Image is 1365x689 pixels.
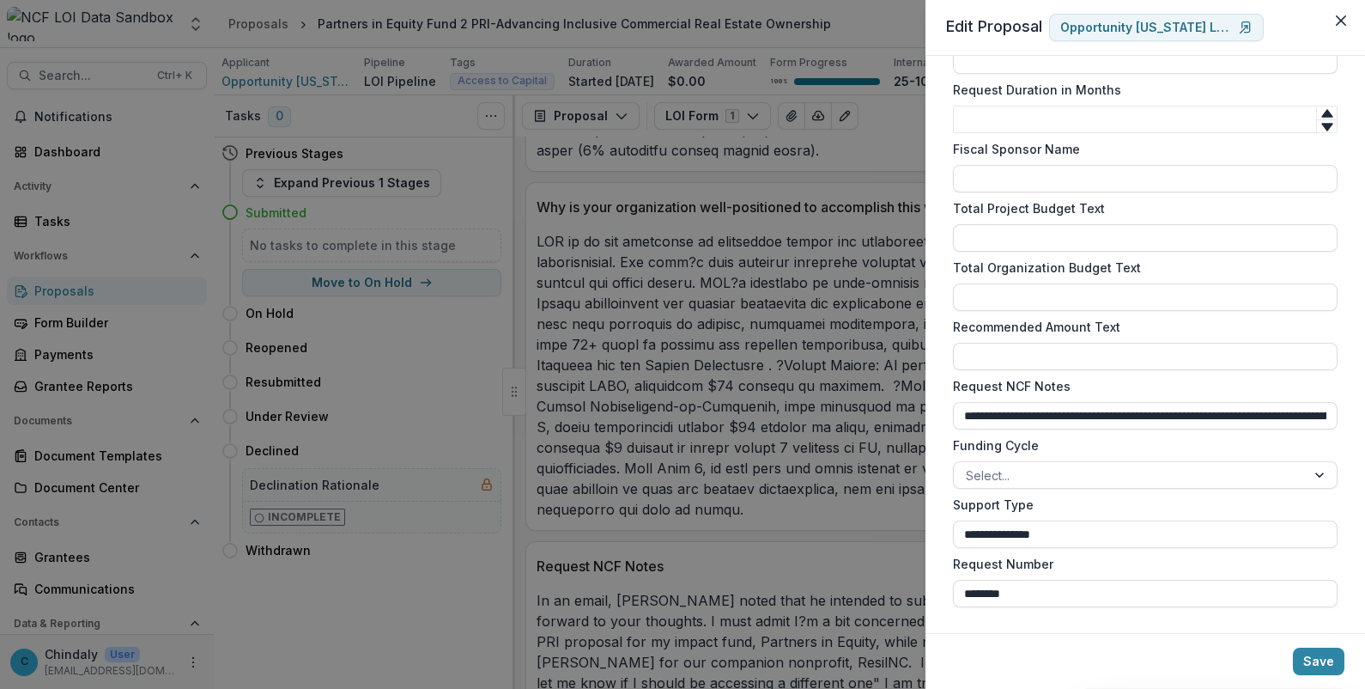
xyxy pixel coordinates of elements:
[1293,648,1344,675] button: Save
[1049,14,1264,41] a: Opportunity [US_STATE] LLC
[1327,7,1355,34] button: Close
[953,496,1327,514] label: Support Type
[946,17,1042,35] span: Edit Proposal
[953,318,1327,336] label: Recommended Amount Text
[953,436,1327,454] label: Funding Cycle
[953,377,1327,395] label: Request NCF Notes
[953,140,1327,158] label: Fiscal Sponsor Name
[953,259,1327,277] label: Total Organization Budget Text
[953,81,1327,99] label: Request Duration in Months
[953,555,1327,573] label: Request Number
[1060,21,1232,35] p: Opportunity [US_STATE] LLC
[953,199,1327,217] label: Total Project Budget Text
